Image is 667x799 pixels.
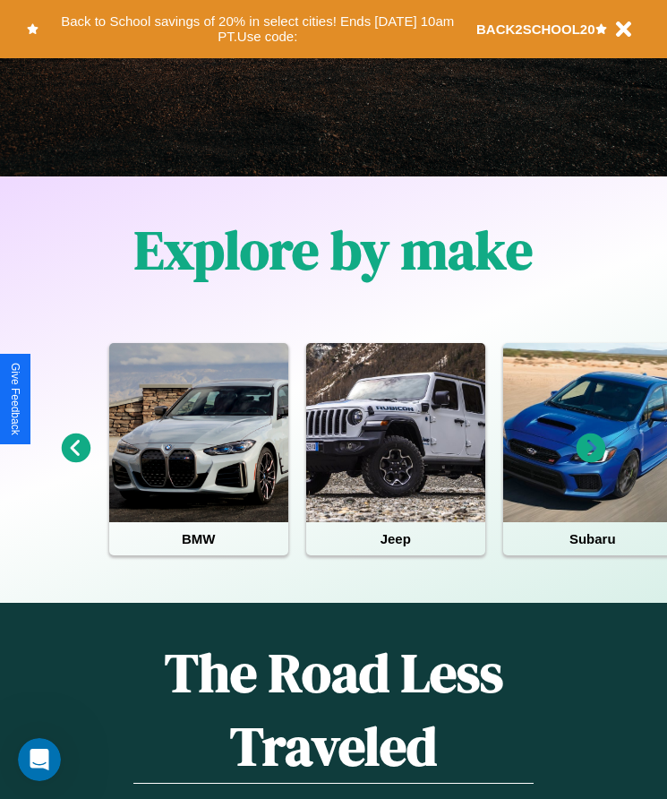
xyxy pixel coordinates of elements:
div: Give Feedback [9,363,21,435]
h1: Explore by make [134,213,533,287]
h4: BMW [109,522,288,555]
button: Back to School savings of 20% in select cities! Ends [DATE] 10am PT.Use code: [38,9,476,49]
iframe: Intercom live chat [18,738,61,781]
h4: Jeep [306,522,485,555]
h1: The Road Less Traveled [133,636,534,784]
b: BACK2SCHOOL20 [476,21,595,37]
